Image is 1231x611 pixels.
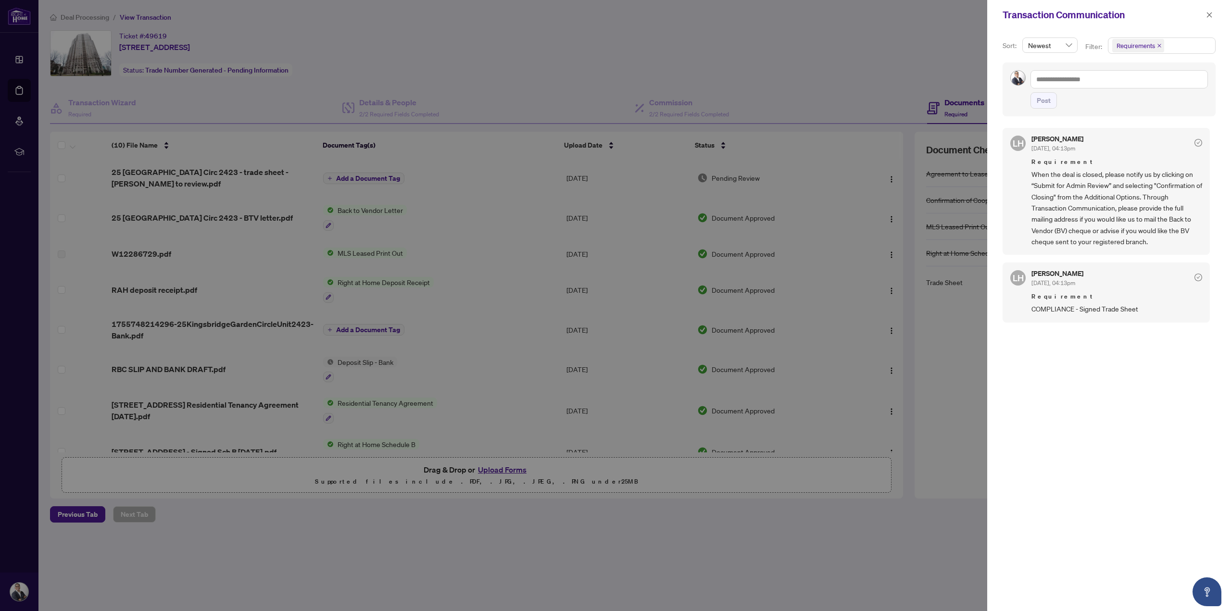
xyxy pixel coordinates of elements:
[1117,41,1155,50] span: Requirements
[1003,8,1203,22] div: Transaction Communication
[1193,577,1221,606] button: Open asap
[1031,292,1202,301] span: Requirement
[1206,12,1213,18] span: close
[1194,274,1202,281] span: check-circle
[1157,43,1162,48] span: close
[1031,303,1202,314] span: COMPLIANCE - Signed Trade Sheet
[1013,137,1024,150] span: LH
[1003,40,1018,51] p: Sort:
[1011,71,1025,85] img: Profile Icon
[1031,169,1202,248] span: When the deal is closed, please notify us by clicking on “Submit for Admin Review” and selecting ...
[1112,39,1164,52] span: Requirements
[1031,270,1083,277] h5: [PERSON_NAME]
[1031,145,1075,152] span: [DATE], 04:13pm
[1085,41,1104,52] p: Filter:
[1031,157,1202,167] span: Requirement
[1030,92,1057,109] button: Post
[1194,139,1202,147] span: check-circle
[1031,279,1075,287] span: [DATE], 04:13pm
[1013,271,1024,285] span: LH
[1028,38,1072,52] span: Newest
[1031,136,1083,142] h5: [PERSON_NAME]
